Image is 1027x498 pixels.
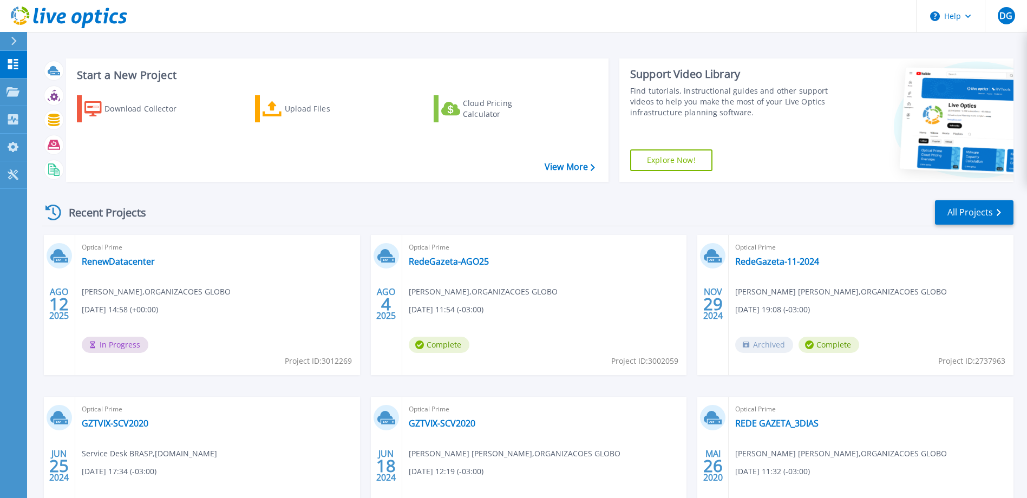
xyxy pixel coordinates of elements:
div: Cloud Pricing Calculator [463,98,550,120]
span: Service Desk BRASP , [DOMAIN_NAME] [82,448,217,460]
div: AGO 2025 [49,284,69,324]
span: 25 [49,461,69,470]
a: RedeGazeta-11-2024 [735,256,819,267]
div: JUN 2024 [376,446,396,486]
a: GZTVIX-SCV2020 [82,418,148,429]
span: Optical Prime [735,241,1007,253]
a: View More [545,162,595,172]
a: Explore Now! [630,149,712,171]
span: 26 [703,461,723,470]
span: [DATE] 12:19 (-03:00) [409,466,483,477]
a: RenewDatacenter [82,256,155,267]
span: Project ID: 2737963 [938,355,1005,367]
span: Archived [735,337,793,353]
span: [PERSON_NAME] [PERSON_NAME] , ORGANIZACOES GLOBO [409,448,620,460]
div: MAI 2020 [703,446,723,486]
span: [PERSON_NAME] [PERSON_NAME] , ORGANIZACOES GLOBO [735,286,947,298]
a: Cloud Pricing Calculator [434,95,554,122]
span: [PERSON_NAME] [PERSON_NAME] , ORGANIZACOES GLOBO [735,448,947,460]
span: [DATE] 17:34 (-03:00) [82,466,156,477]
span: [DATE] 11:54 (-03:00) [409,304,483,316]
div: Download Collector [104,98,191,120]
div: NOV 2024 [703,284,723,324]
span: Optical Prime [735,403,1007,415]
span: Project ID: 3002059 [611,355,678,367]
div: Support Video Library [630,67,831,81]
h3: Start a New Project [77,69,594,81]
span: 18 [376,461,396,470]
span: Optical Prime [409,403,681,415]
span: [DATE] 19:08 (-03:00) [735,304,810,316]
span: Project ID: 3012269 [285,355,352,367]
a: Download Collector [77,95,198,122]
div: AGO 2025 [376,284,396,324]
span: Optical Prime [82,241,354,253]
span: In Progress [82,337,148,353]
span: [PERSON_NAME] , ORGANIZACOES GLOBO [82,286,231,298]
span: DG [999,11,1012,20]
div: Find tutorials, instructional guides and other support videos to help you make the most of your L... [630,86,831,118]
span: [DATE] 14:58 (+00:00) [82,304,158,316]
span: Complete [409,337,469,353]
div: Recent Projects [42,199,161,226]
span: Optical Prime [409,241,681,253]
a: REDE GAZETA_3DIAS [735,418,819,429]
span: 4 [381,299,391,309]
span: [DATE] 11:32 (-03:00) [735,466,810,477]
span: [PERSON_NAME] , ORGANIZACOES GLOBO [409,286,558,298]
a: All Projects [935,200,1013,225]
span: 29 [703,299,723,309]
div: Upload Files [285,98,371,120]
div: JUN 2024 [49,446,69,486]
a: GZTVIX-SCV2020 [409,418,475,429]
span: Complete [799,337,859,353]
span: Optical Prime [82,403,354,415]
span: 12 [49,299,69,309]
a: Upload Files [255,95,376,122]
a: RedeGazeta-AGO25 [409,256,489,267]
